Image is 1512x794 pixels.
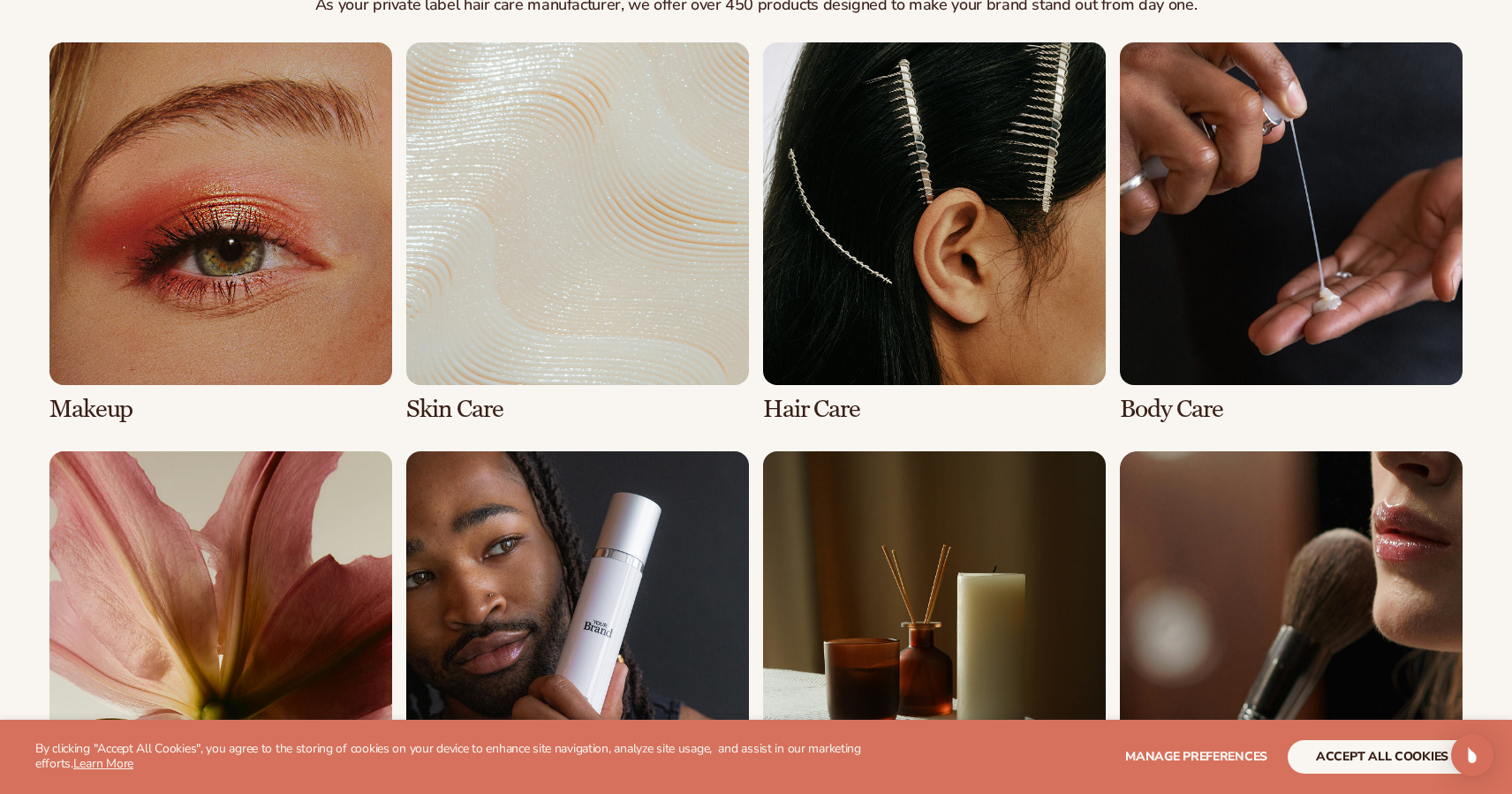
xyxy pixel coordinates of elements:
button: Manage preferences [1125,740,1267,774]
div: 4 / 8 [1120,42,1463,423]
h3: Hair Care [763,396,1106,423]
h3: Makeup [49,396,392,423]
button: accept all cookies [1288,740,1477,774]
div: 1 / 8 [49,42,392,423]
div: 3 / 8 [763,42,1106,423]
h3: Body Care [1120,396,1463,423]
h3: Skin Care [406,396,749,423]
div: Open Intercom Messenger [1451,734,1493,776]
p: By clicking "Accept All Cookies", you agree to the storing of cookies on your device to enhance s... [35,742,892,772]
span: Manage preferences [1125,748,1267,765]
a: Learn More [73,755,133,772]
div: 2 / 8 [406,42,749,423]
